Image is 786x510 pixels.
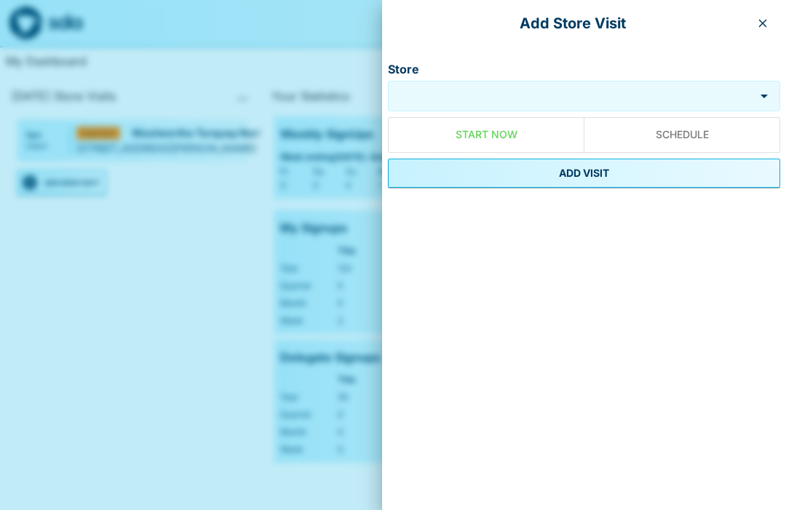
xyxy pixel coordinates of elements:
p: Add Store Visit [394,12,751,35]
button: Open [754,86,774,106]
button: Schedule [584,117,780,153]
div: Now or Scheduled [388,117,780,153]
button: ADD VISIT [388,159,780,188]
button: Start Now [388,117,584,153]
